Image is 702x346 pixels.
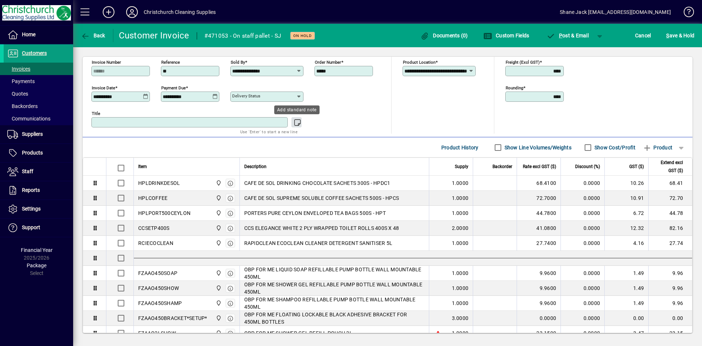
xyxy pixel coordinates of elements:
[543,29,592,42] button: Post & Email
[315,60,341,65] mat-label: Order number
[604,296,648,311] td: 1.49
[639,141,676,154] button: Product
[561,176,604,191] td: 0.0000
[214,224,222,232] span: Christchurch Cleaning Supplies Ltd
[214,314,222,322] span: Christchurch Cleaning Supplies Ltd
[452,209,469,217] span: 1.0000
[138,179,180,187] div: HPLDRINKDESOL
[648,266,692,281] td: 9.96
[21,247,53,253] span: Financial Year
[521,209,556,217] div: 44.7800
[97,5,120,19] button: Add
[648,176,692,191] td: 68.41
[138,239,173,247] div: RCIECOCLEAN
[648,281,692,296] td: 9.96
[438,141,482,154] button: Product History
[678,1,693,25] a: Knowledge Base
[293,33,312,38] span: On hold
[559,33,562,38] span: P
[231,60,245,65] mat-label: Sold by
[648,236,692,251] td: 27.74
[403,60,435,65] mat-label: Product location
[604,221,648,236] td: 12.32
[244,239,393,247] span: RAPIDCLEAN ECOCLEAN CLEANER DETERGENT SANITISER 5L
[244,163,267,171] span: Description
[643,142,672,153] span: Product
[604,206,648,221] td: 6.72
[4,181,73,200] a: Reports
[7,103,38,109] span: Backorders
[452,194,469,202] span: 1.0000
[604,281,648,296] td: 1.49
[561,296,604,311] td: 0.0000
[604,176,648,191] td: 10.26
[521,330,556,337] div: 23.1500
[452,269,469,277] span: 1.0000
[7,116,50,122] span: Communications
[214,329,222,337] span: Christchurch Cleaning Supplies Ltd
[648,191,692,206] td: 72.70
[4,200,73,218] a: Settings
[244,266,425,280] span: OBP FOR ME LIQUID SOAP REFILLABLE PUMP BOTTLE WALL MOUNTABLE 450ML
[244,179,390,187] span: CAFE DE SOL DRINKING CHOCOLATE SACHETS 300S - HPDC1
[561,221,604,236] td: 0.0000
[214,209,222,217] span: Christchurch Cleaning Supplies Ltd
[244,194,399,202] span: CAFE DE SOL SUPREME SOLUBLE COFFEE SACHETS 500S - HPCS
[4,63,73,75] a: Invoices
[204,30,282,42] div: #471053 - On staff pallet - SJ
[7,66,30,72] span: Invoices
[4,75,73,88] a: Payments
[482,29,531,42] button: Custom Fields
[452,284,469,292] span: 1.0000
[7,91,28,97] span: Quotes
[452,300,469,307] span: 1.0000
[244,330,352,337] span: OBP FOR ME SHOWER GEL REFILL POUCH 2L
[561,281,604,296] td: 0.0000
[664,29,696,42] button: Save & Hold
[4,112,73,125] a: Communications
[22,131,43,137] span: Suppliers
[79,29,107,42] button: Back
[648,296,692,311] td: 9.96
[521,179,556,187] div: 68.4100
[521,300,556,307] div: 9.9600
[521,239,556,247] div: 27.7400
[138,315,207,322] div: FZAAO450BRACKET*SETUP*
[604,236,648,251] td: 4.16
[561,266,604,281] td: 0.0000
[666,33,669,38] span: S
[492,163,512,171] span: Backorder
[4,125,73,144] a: Suppliers
[138,269,177,277] div: FZAAO450SOAP
[232,93,260,98] mat-label: Delivery status
[560,6,671,18] div: Shane Jack [EMAIL_ADDRESS][DOMAIN_NAME]
[138,209,190,217] div: HPLPORT500CEYLON
[441,142,479,153] span: Product History
[240,127,298,136] mat-hint: Use 'Enter' to start a new line
[22,31,35,37] span: Home
[214,194,222,202] span: Christchurch Cleaning Supplies Ltd
[138,330,176,337] div: FZAAO2LSHOW
[22,187,40,193] span: Reports
[81,33,105,38] span: Back
[138,163,147,171] span: Item
[521,284,556,292] div: 9.9600
[214,179,222,187] span: Christchurch Cleaning Supplies Ltd
[633,29,653,42] button: Cancel
[648,221,692,236] td: 82.16
[521,315,556,322] div: 0.0000
[420,33,468,38] span: Documents (0)
[244,209,386,217] span: PORTERS PURE CEYLON ENVELOPED TEA BAGS 500S - HPT
[27,263,46,268] span: Package
[119,30,189,41] div: Customer Invoice
[92,85,115,90] mat-label: Invoice date
[138,300,182,307] div: FZAAO450SHAMP
[653,159,683,175] span: Extend excl GST ($)
[22,206,41,212] span: Settings
[4,26,73,44] a: Home
[561,326,604,341] td: 0.0000
[4,219,73,237] a: Support
[73,29,113,42] app-page-header-button: Back
[92,60,121,65] mat-label: Invoice number
[521,194,556,202] div: 72.7000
